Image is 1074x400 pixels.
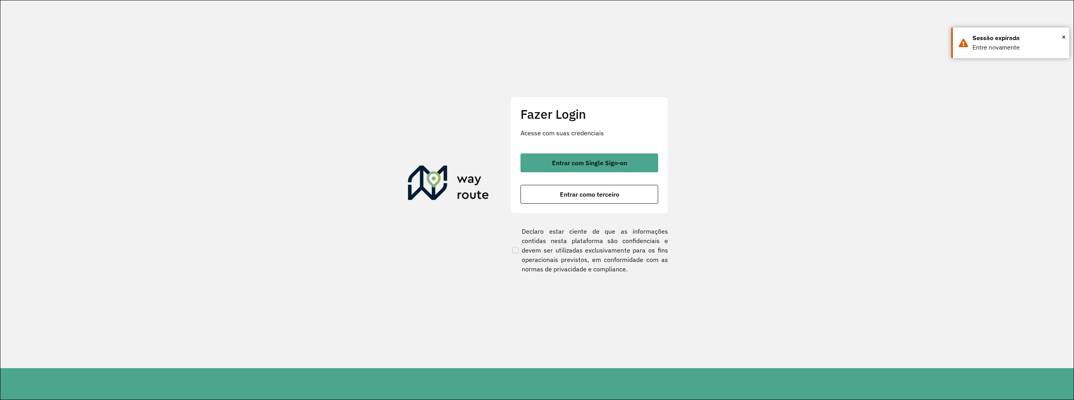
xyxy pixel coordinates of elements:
[560,191,619,197] span: Entrar como terceiro
[520,128,658,138] p: Acesse com suas credenciais
[973,33,1063,43] div: Sessão expirada
[1062,31,1066,43] span: ×
[1062,31,1066,43] button: Close
[408,166,489,203] img: Roteirizador AmbevTech
[520,107,658,122] h2: Fazer Login
[552,160,627,166] span: Entrar com Single Sign-on
[520,185,658,204] button: button
[973,43,1063,52] div: Entre novamente
[520,153,658,172] button: button
[511,227,668,274] label: Declaro estar ciente de que as informações contidas nesta plataforma são confidenciais e devem se...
